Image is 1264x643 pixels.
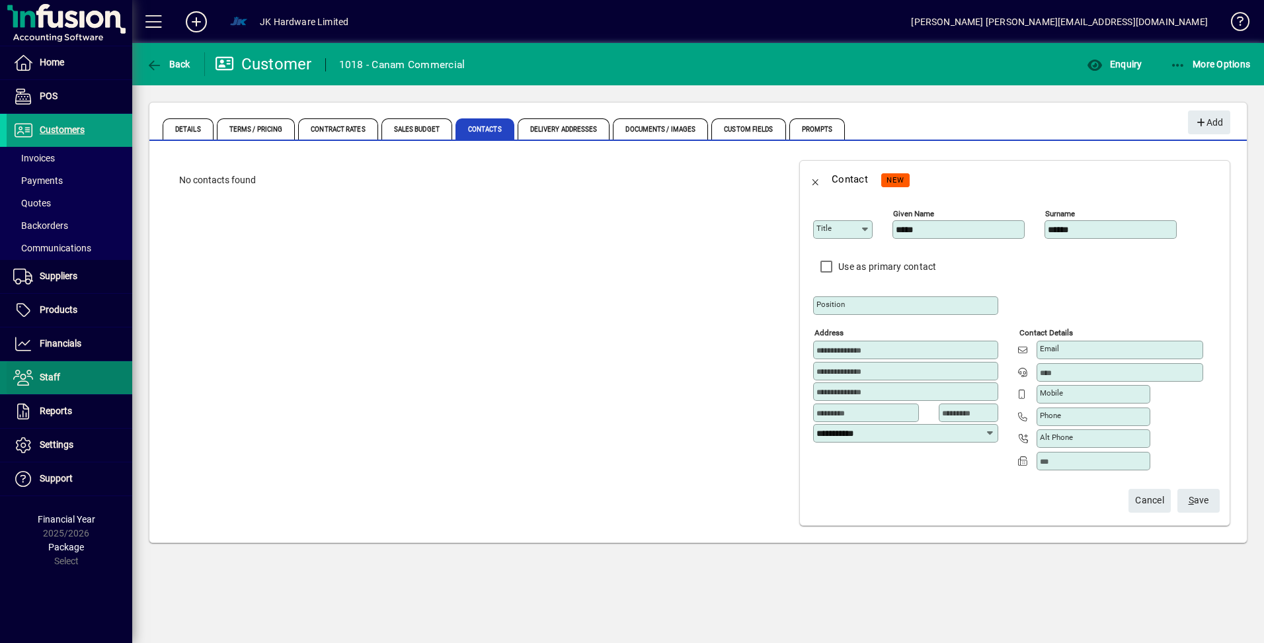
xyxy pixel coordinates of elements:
mat-label: Phone [1040,411,1061,420]
span: Documents / Images [613,118,708,140]
mat-label: Given name [893,209,934,218]
a: Home [7,46,132,79]
span: Contract Rates [298,118,377,140]
span: Financials [40,338,81,349]
button: More Options [1167,52,1254,76]
span: Customers [40,124,85,135]
span: Quotes [13,198,51,208]
span: Home [40,57,64,67]
label: Use as primary contact [836,260,937,273]
span: Delivery Addresses [518,118,610,140]
mat-label: Mobile [1040,388,1063,398]
span: Payments [13,175,63,186]
span: Back [146,59,190,69]
span: Settings [40,439,73,450]
span: Staff [40,372,60,382]
span: Cancel [1135,490,1164,511]
div: Customer [215,54,312,75]
button: Add [175,10,217,34]
button: Save [1177,489,1220,513]
span: Suppliers [40,271,77,281]
span: Terms / Pricing [217,118,296,140]
div: 1018 - Canam Commercial [339,54,465,75]
span: Products [40,304,77,315]
a: Products [7,294,132,327]
span: POS [40,91,58,101]
button: Profile [217,10,260,34]
a: Financials [7,327,132,361]
mat-label: Alt Phone [1040,433,1073,442]
span: Invoices [13,153,55,163]
div: Contact [832,169,868,190]
span: Backorders [13,220,68,231]
a: Invoices [7,147,132,169]
span: More Options [1170,59,1251,69]
span: Contacts [455,118,514,140]
a: POS [7,80,132,113]
span: Enquiry [1087,59,1142,69]
span: S [1189,495,1194,505]
a: Communications [7,237,132,259]
span: Prompts [789,118,846,140]
span: Communications [13,243,91,253]
a: Staff [7,361,132,394]
span: Package [48,542,84,552]
span: NEW [887,176,904,185]
mat-label: Title [816,224,832,233]
a: Quotes [7,192,132,214]
button: Add [1188,110,1230,134]
button: Enquiry [1084,52,1145,76]
span: Reports [40,406,72,416]
span: Sales Budget [381,118,452,140]
a: Settings [7,429,132,462]
mat-label: Email [1040,344,1059,353]
span: Support [40,473,73,484]
a: Payments [7,169,132,192]
span: Financial Year [38,514,95,525]
mat-label: Surname [1045,209,1075,218]
button: Back [800,163,832,195]
button: Back [143,52,194,76]
span: ave [1189,490,1209,511]
span: Details [163,118,214,140]
a: Knowledge Base [1221,3,1247,46]
a: Reports [7,395,132,428]
mat-label: Position [816,300,845,309]
div: No contacts found [166,160,776,200]
a: Suppliers [7,260,132,293]
div: [PERSON_NAME] [PERSON_NAME][EMAIL_ADDRESS][DOMAIN_NAME] [911,11,1208,32]
a: Backorders [7,214,132,237]
div: JK Hardware Limited [260,11,348,32]
span: Custom Fields [711,118,785,140]
span: Add [1195,112,1223,134]
button: Cancel [1128,489,1171,513]
a: Support [7,462,132,495]
app-page-header-button: Back [132,52,205,76]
